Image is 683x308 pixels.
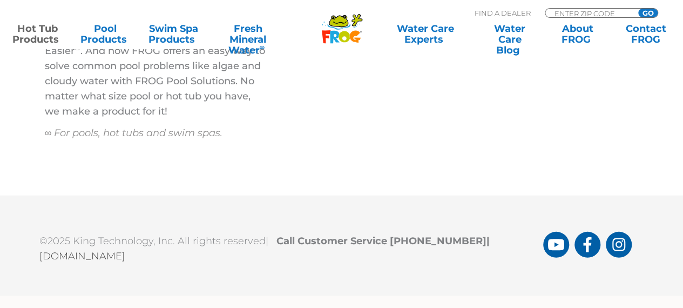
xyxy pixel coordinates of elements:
[574,232,600,258] a: FROG Products Facebook Page
[45,127,223,139] em: ∞ For pools, hot tubs and swim spas.
[486,235,490,247] span: |
[276,235,495,247] b: Call Customer Service [PHONE_NUMBER]
[215,23,281,45] a: Fresh MineralWater∞
[606,232,632,258] a: FROG Products Instagram Page
[638,9,658,17] input: GO
[147,23,200,45] a: Swim SpaProducts
[619,23,672,45] a: ContactFROG
[553,9,626,18] input: Zip Code Form
[382,23,468,45] a: Water CareExperts
[266,235,268,247] span: |
[543,232,569,258] a: FROG Products You Tube Page
[551,23,604,45] a: AboutFROG
[483,23,536,45] a: Water CareBlog
[39,250,125,262] a: [DOMAIN_NAME]
[79,23,132,45] a: PoolProducts
[259,43,265,51] sup: ∞
[39,228,543,264] p: ©2025 King Technology, Inc. All rights reserved
[11,23,64,45] a: Hot TubProducts
[475,8,531,18] p: Find A Dealer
